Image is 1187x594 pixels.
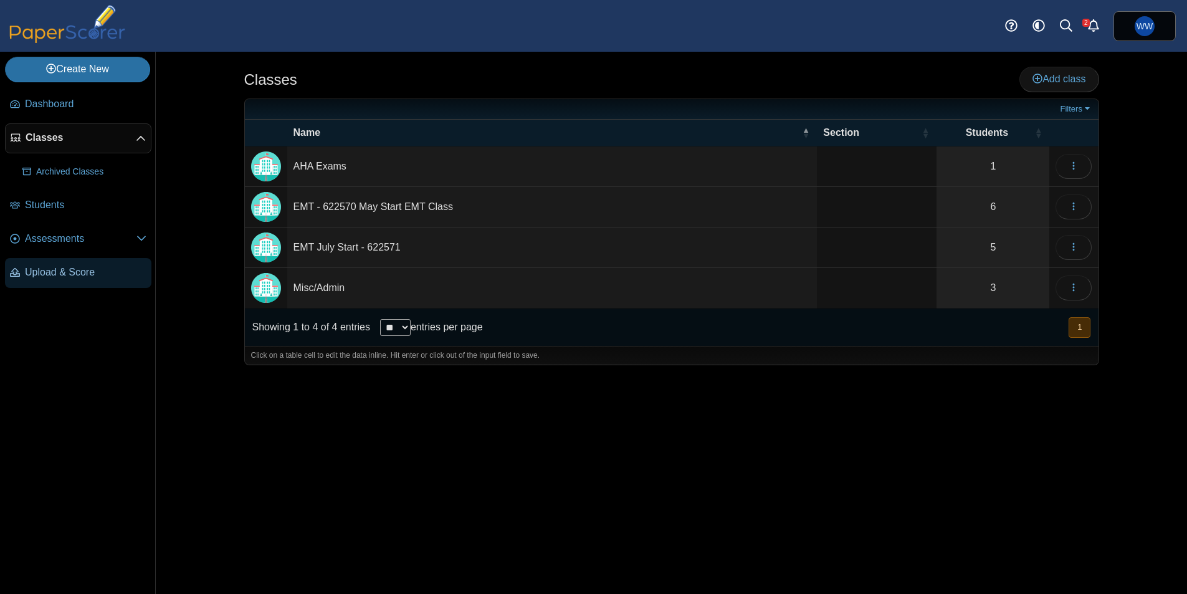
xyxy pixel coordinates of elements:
img: PaperScorer [5,5,130,43]
span: Section [823,127,859,138]
a: 5 [937,228,1049,267]
a: 3 [937,268,1049,308]
td: Misc/Admin [287,268,818,309]
a: Archived Classes [17,157,151,187]
a: Filters [1057,103,1095,115]
h1: Classes [244,69,297,90]
span: William Whitney [1137,22,1153,31]
label: entries per page [411,322,483,332]
span: Students [25,198,146,212]
a: Assessments [5,224,151,254]
div: Showing 1 to 4 of 4 entries [245,309,370,346]
span: Assessments [25,232,136,246]
td: AHA Exams [287,146,818,187]
span: Dashboard [25,97,146,111]
span: Students [966,127,1008,138]
a: 6 [937,187,1049,227]
span: Classes [26,131,136,145]
a: William Whitney [1113,11,1176,41]
img: Locally created class [251,273,281,303]
td: EMT July Start - 622571 [287,228,818,268]
div: Click on a table cell to edit the data inline. Hit enter or click out of the input field to save. [245,346,1099,365]
a: Alerts [1080,12,1107,40]
img: Locally created class [251,151,281,181]
a: 1 [937,146,1049,186]
a: Dashboard [5,90,151,120]
span: Name : Activate to invert sorting [802,120,809,146]
img: Locally created class [251,192,281,222]
a: Students [5,191,151,221]
span: Name [293,127,321,138]
span: William Whitney [1135,16,1155,36]
span: Students : Activate to sort [1034,120,1042,146]
a: Add class [1019,67,1099,92]
nav: pagination [1067,317,1090,338]
a: Classes [5,123,151,153]
a: Create New [5,57,150,82]
span: Section : Activate to sort [922,120,929,146]
td: EMT - 622570 May Start EMT Class [287,187,818,228]
span: Upload & Score [25,266,146,279]
a: PaperScorer [5,34,130,45]
span: Archived Classes [36,166,146,178]
button: 1 [1069,317,1090,338]
img: Locally created class [251,232,281,262]
a: Upload & Score [5,258,151,288]
span: Add class [1032,74,1085,84]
